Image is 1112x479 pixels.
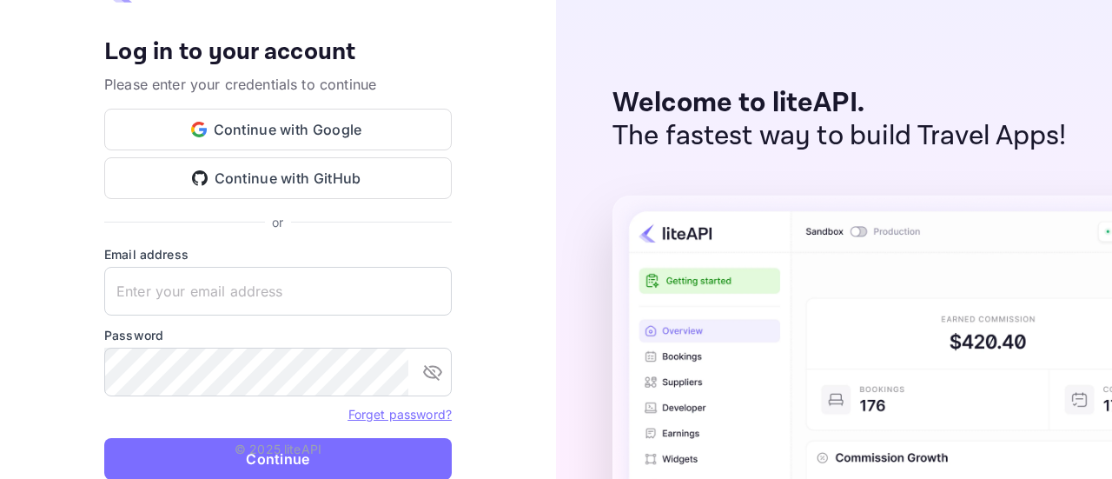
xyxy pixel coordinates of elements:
p: The fastest way to build Travel Apps! [612,120,1067,153]
label: Password [104,326,452,344]
label: Email address [104,245,452,263]
button: Continue with Google [104,109,452,150]
p: Welcome to liteAPI. [612,87,1067,120]
p: or [272,213,283,231]
button: Continue with GitHub [104,157,452,199]
input: Enter your email address [104,267,452,316]
h4: Log in to your account [104,37,452,68]
p: Please enter your credentials to continue [104,74,452,95]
